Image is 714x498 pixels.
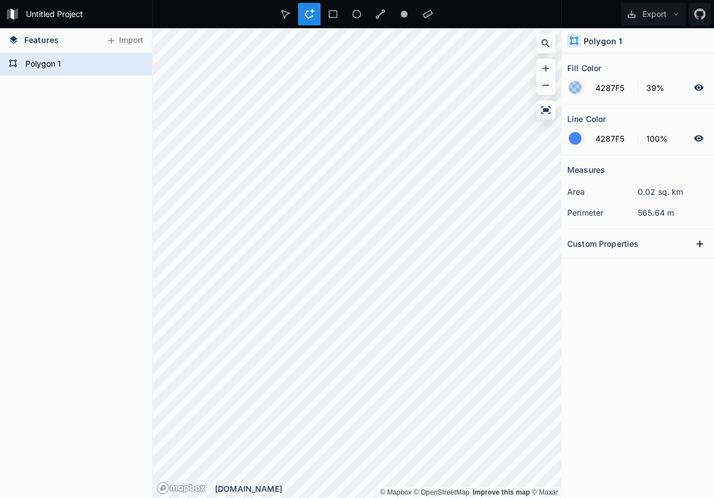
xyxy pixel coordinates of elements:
[215,483,561,495] div: [DOMAIN_NAME]
[567,59,601,77] h2: Fill Color
[567,207,638,219] dt: perimeter
[584,35,622,47] h4: Polygon 1
[567,110,606,128] h2: Line Color
[24,34,59,46] span: Features
[638,186,708,198] dd: 0.02 sq. km
[156,482,206,495] a: Mapbox logo
[567,235,638,252] h2: Custom Properties
[532,488,559,496] a: Maxar
[100,32,149,50] button: Import
[414,488,470,496] a: OpenStreetMap
[472,488,530,496] a: Map feedback
[567,161,605,178] h2: Measures
[621,3,686,25] button: Export
[380,488,411,496] a: Mapbox
[638,207,708,219] dd: 565.64 m
[567,186,638,198] dt: area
